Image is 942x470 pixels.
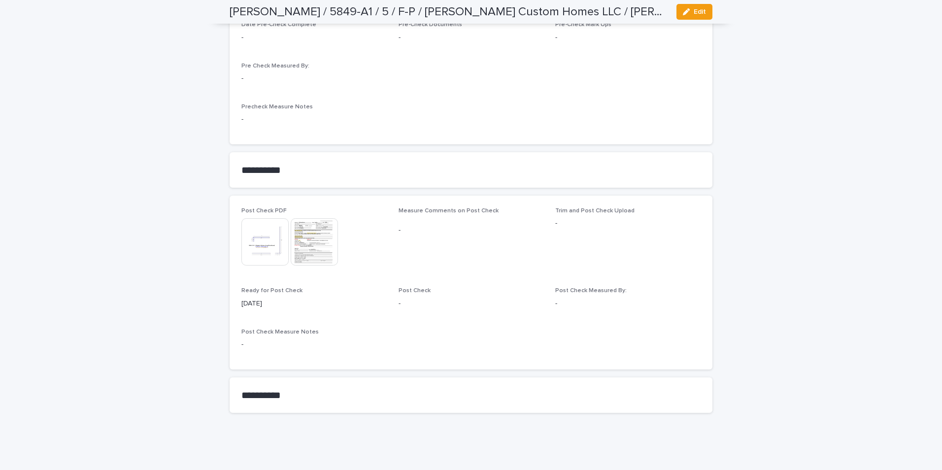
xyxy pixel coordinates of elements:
[694,8,706,15] span: Edit
[241,114,701,125] p: -
[241,22,316,28] span: Date Pre-Check Complete
[241,104,313,110] span: Precheck Measure Notes
[230,5,669,19] h2: [PERSON_NAME] / 5849-A1 / 5 / F-P / [PERSON_NAME] Custom Homes LLC / [PERSON_NAME]
[555,208,635,214] span: Trim and Post Check Upload
[241,208,287,214] span: Post Check PDF
[399,208,499,214] span: Measure Comments on Post Check
[555,218,701,229] p: -
[241,339,701,350] p: -
[399,33,544,43] p: -
[241,63,309,69] span: Pre Check Measured By:
[555,288,627,294] span: Post Check Measured By:
[676,4,712,20] button: Edit
[241,73,387,84] p: -
[555,22,611,28] span: Pre-Check Mark Ups
[241,299,387,309] p: [DATE]
[399,299,544,309] p: -
[555,33,701,43] p: -
[555,299,701,309] p: -
[241,288,303,294] span: Ready for Post Check
[399,225,544,235] p: -
[241,33,387,43] p: -
[399,22,462,28] span: Pre-Check Documents
[241,329,319,335] span: Post Check Measure Notes
[399,288,431,294] span: Post Check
